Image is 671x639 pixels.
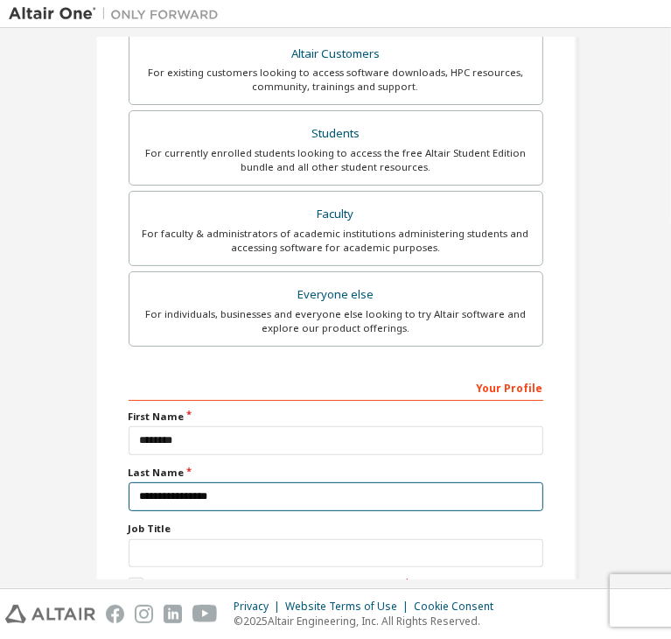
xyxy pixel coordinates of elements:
[129,522,543,536] label: Job Title
[140,227,532,255] div: For faculty & administrators of academic institutions administering students and accessing softwa...
[5,605,95,623] img: altair_logo.svg
[234,600,285,614] div: Privacy
[414,600,504,614] div: Cookie Consent
[129,466,543,480] label: Last Name
[234,614,504,628] p: © 2025 Altair Engineering, Inc. All Rights Reserved.
[140,146,532,174] div: For currently enrolled students looking to access the free Altair Student Edition bundle and all ...
[129,578,402,593] label: I accept the
[192,605,218,623] img: youtube.svg
[140,42,532,67] div: Altair Customers
[140,283,532,307] div: Everyone else
[129,373,543,401] div: Your Profile
[140,66,532,94] div: For existing customers looking to access software downloads, HPC resources, community, trainings ...
[140,202,532,227] div: Faculty
[164,605,182,623] img: linkedin.svg
[140,122,532,146] div: Students
[140,307,532,335] div: For individuals, businesses and everyone else looking to try Altair software and explore our prod...
[208,578,402,593] a: Academic End-User License Agreement
[135,605,153,623] img: instagram.svg
[9,5,227,23] img: Altair One
[129,410,543,424] label: First Name
[285,600,414,614] div: Website Terms of Use
[106,605,124,623] img: facebook.svg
